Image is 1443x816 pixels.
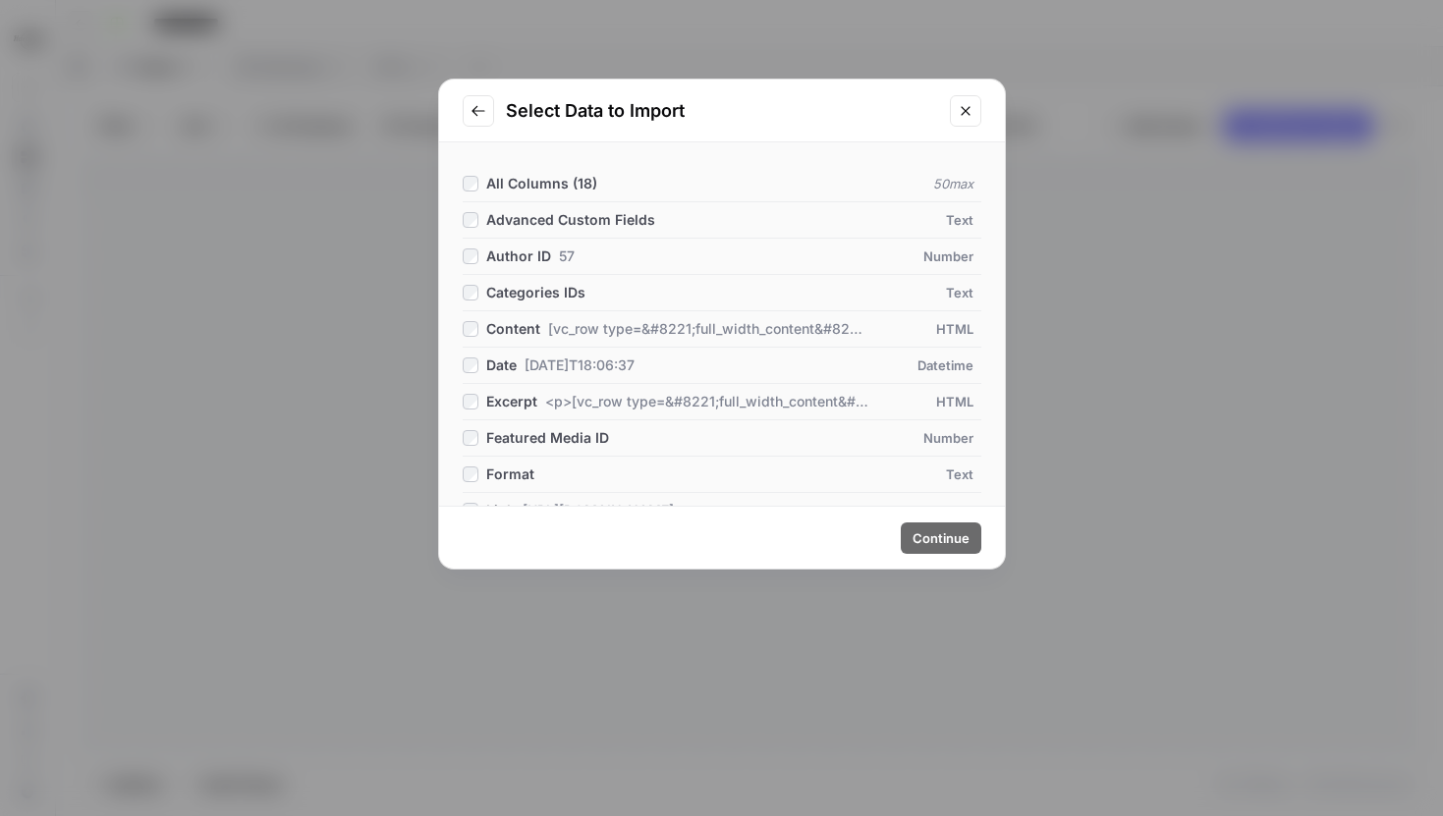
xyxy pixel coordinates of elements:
[463,285,478,300] input: Categories IDs
[861,392,973,411] div: HTML
[486,175,597,191] span: All Columns ( 18 )
[486,392,537,411] span: Excerpt
[486,210,655,230] span: Advanced Custom Fields
[486,283,585,302] span: Categories IDs
[933,174,973,193] span: 50 max
[506,97,938,125] h2: Select Data to Import
[861,428,973,448] div: Number
[901,522,981,554] button: Continue
[913,528,970,548] span: Continue
[861,210,973,230] div: Text
[486,501,515,520] span: Link
[463,466,478,482] input: Format
[463,503,478,518] input: Link[URL][DOMAIN_NAME]
[463,176,478,191] input: All Columns (18)
[861,355,973,375] div: Datetime
[463,430,478,446] input: Featured Media ID
[463,248,478,264] input: Author ID57
[861,501,973,520] div: URL
[548,319,869,339] span: [vc_row type=&#8221;full_width_content&#8221; full_screen_row_position=&#8221;middle&#8221; column_m
[463,321,478,337] input: Content[vc_row type=&#8221;full_width_content&#8221; full_screen_row_position=&#8221;middle&#8221...
[486,464,534,484] span: Format
[525,355,635,375] span: 2025-10-13T18:06:37
[486,428,609,448] span: Featured Media ID
[463,95,494,127] button: Go to previous step
[486,355,517,375] span: Date
[523,501,674,520] span: https://www.hardrock.bet/?page_id=13404
[463,394,478,409] input: Excerpt<p>[vc_row type=&#8221;full_width_content&#8221; full_screen_row_position=&#8221;middle&#8...
[486,246,551,266] span: Author ID
[463,212,478,228] input: Advanced Custom Fields
[486,319,540,339] span: Content
[559,246,575,266] span: 57
[950,95,981,127] button: Close modal
[545,392,869,411] span: <p>[vc_row type=&#8221;full_width_content&#8221; full_screen_row_position=&#8221;middle&#8221; colum
[463,357,478,373] input: Date[DATE]T18:06:37
[861,319,973,339] div: HTML
[861,246,973,266] div: Number
[861,283,973,302] div: Text
[861,464,973,484] div: Text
